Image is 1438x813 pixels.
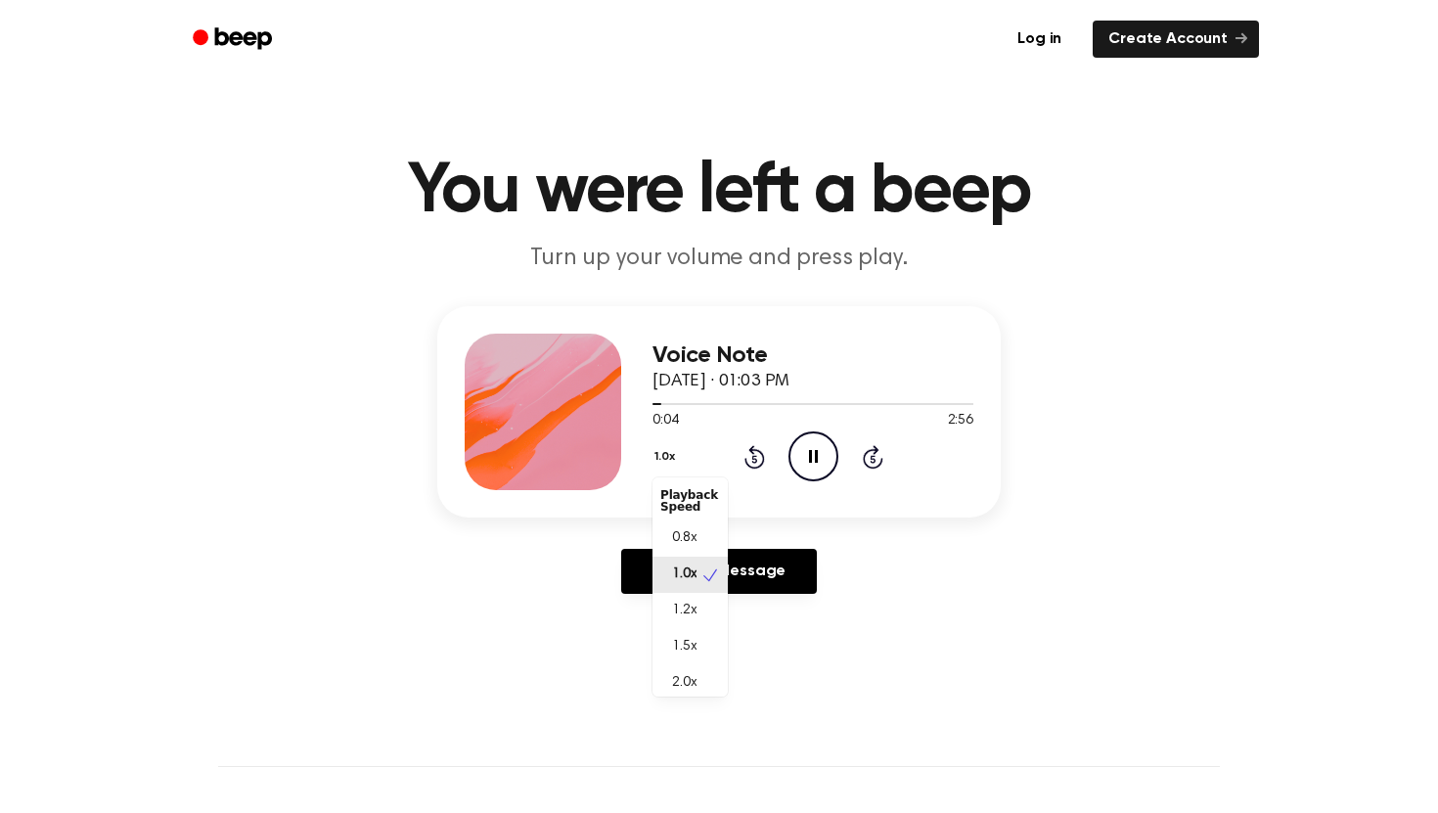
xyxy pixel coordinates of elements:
[672,601,697,621] span: 1.2x
[672,637,697,657] span: 1.5x
[672,673,697,694] span: 2.0x
[672,565,697,585] span: 1.0x
[652,440,682,474] button: 1.0x
[652,481,728,520] div: Playback Speed
[652,477,728,697] div: 1.0x
[672,528,697,549] span: 0.8x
